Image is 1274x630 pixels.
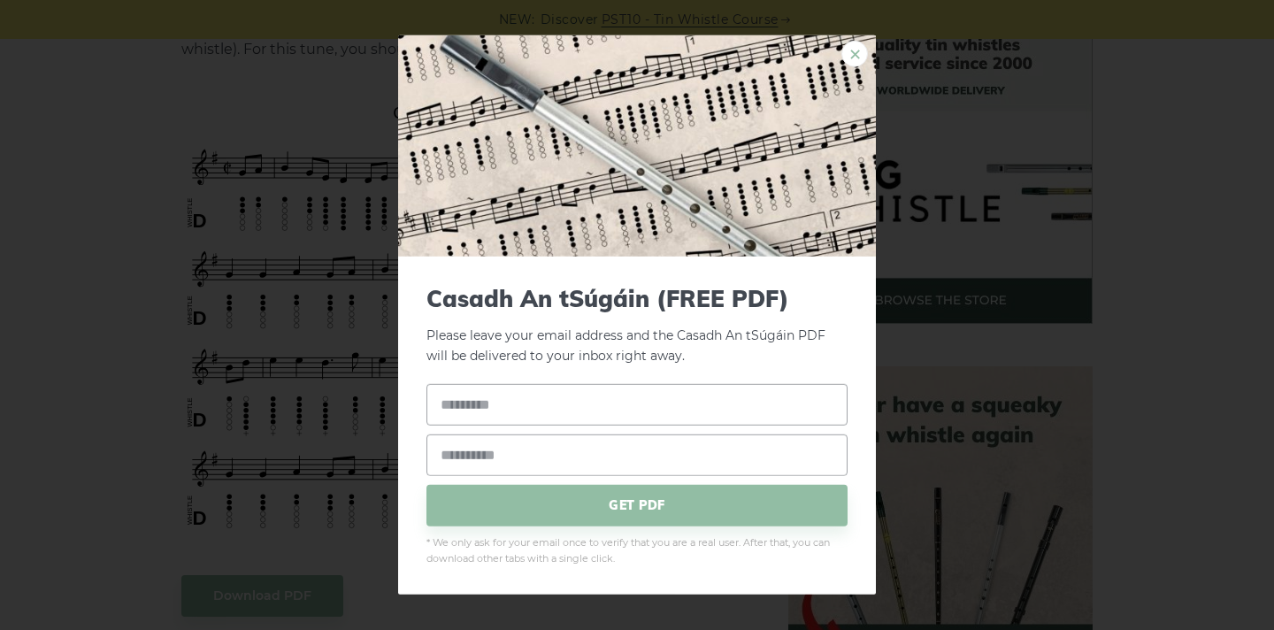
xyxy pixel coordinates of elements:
img: Tin Whistle Tab Preview [398,35,876,257]
span: GET PDF [426,484,848,526]
span: Casadh An tSúgáin (FREE PDF) [426,285,848,312]
p: Please leave your email address and the Casadh An tSúgáin PDF will be delivered to your inbox rig... [426,285,848,366]
span: * We only ask for your email once to verify that you are a real user. After that, you can downloa... [426,534,848,566]
a: × [841,41,868,67]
